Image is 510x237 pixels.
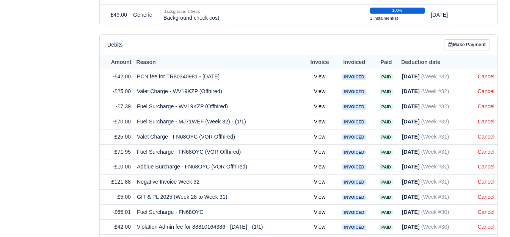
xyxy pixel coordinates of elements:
[134,129,304,144] td: Valet Charge - FN68OYC (VOR Offhired)
[421,134,449,140] span: (Week #31)
[399,55,475,69] th: Deduction date
[314,164,326,170] a: View
[113,73,131,80] span: -£42.00
[113,118,131,125] span: -£70.00
[113,164,131,170] span: -£10.00
[314,179,326,185] a: View
[113,88,131,94] span: -£25.00
[472,201,510,237] iframe: Chat Widget
[478,194,494,200] a: Cancel
[116,103,131,109] span: -£7.39
[113,209,131,215] span: -£65.01
[113,149,131,155] span: -£71.95
[342,134,366,140] span: Invoiced
[402,179,420,185] strong: [DATE]
[380,210,393,215] span: Paid
[110,179,131,185] span: -£121.88
[134,175,304,190] td: Negative Invoice Week 32
[134,159,304,175] td: Adblue Surcharge - FN68OYC (VOR Offhired)
[478,73,494,80] a: Cancel
[380,150,393,155] span: Paid
[421,179,449,185] span: (Week #31)
[380,225,393,230] span: Paid
[342,179,366,185] span: Invoiced
[421,164,449,170] span: (Week #31)
[380,89,393,95] span: Paid
[402,149,420,155] strong: [DATE]
[100,4,130,25] td: £49.00
[314,224,326,230] a: View
[444,39,490,50] a: Make Payment
[134,69,304,84] td: PCN fee for TR80340981 - [DATE]
[478,134,494,140] a: Cancel
[373,55,399,69] th: Paid
[421,88,449,94] span: (Week #32)
[130,4,160,25] td: Generic
[428,4,477,25] td: [DATE]
[380,164,393,170] span: Paid
[478,118,494,125] a: Cancel
[380,104,393,110] span: Paid
[314,134,326,140] a: View
[402,194,420,200] strong: [DATE]
[478,149,494,155] a: Cancel
[134,114,304,129] td: Fuel Surcharge - MJ71WEF (Week 32) - (1/1)
[380,195,393,200] span: Paid
[100,55,134,69] th: Amount
[380,134,393,140] span: Paid
[402,209,420,215] strong: [DATE]
[478,179,494,185] a: Cancel
[402,134,420,140] strong: [DATE]
[134,99,304,114] td: Fuel Surcharge - WV19KZP (Offhired)
[370,16,399,20] small: 1 instalment(s)
[134,220,304,235] td: Violation Admin fee for 88810164386 - [DATE] - (1/1)
[342,119,366,125] span: Invoiced
[421,194,449,200] span: (Week #31)
[342,74,366,80] span: Invoiced
[314,118,326,125] a: View
[478,164,494,170] a: Cancel
[342,104,366,110] span: Invoiced
[107,42,122,48] h6: Debits
[380,119,393,125] span: Paid
[380,179,393,185] span: Paid
[160,4,367,25] td: Background check cost
[342,225,366,230] span: Invoiced
[134,55,304,69] th: Reason
[134,189,304,204] td: GIT & PL 2025 (Week 28 to Week 31)
[304,55,335,69] th: Invoice
[402,103,420,109] strong: [DATE]
[402,118,420,125] strong: [DATE]
[421,118,449,125] span: (Week #32)
[314,88,326,94] a: View
[402,224,420,230] strong: [DATE]
[342,210,366,215] span: Invoiced
[370,8,425,14] div: 100%
[314,103,326,109] a: View
[402,88,420,94] strong: [DATE]
[342,195,366,200] span: Invoiced
[113,134,131,140] span: -£25.00
[421,149,449,155] span: (Week #31)
[421,209,449,215] span: (Week #30)
[113,224,131,230] span: -£42.00
[402,73,420,80] strong: [DATE]
[421,103,449,109] span: (Week #32)
[478,103,494,109] a: Cancel
[116,194,131,200] span: -£5.00
[314,73,326,80] a: View
[134,204,304,220] td: Fuel Surcharge - FN68OYC
[335,55,373,69] th: Invoiced
[134,84,304,99] td: Valet Charge - WV19KZP (Offhired)
[342,89,366,95] span: Invoiced
[314,149,326,155] a: View
[314,194,326,200] a: View
[380,74,393,80] span: Paid
[342,150,366,155] span: Invoiced
[478,88,494,94] a: Cancel
[402,164,420,170] strong: [DATE]
[421,224,449,230] span: (Week #30)
[421,73,449,80] span: (Week #32)
[314,209,326,215] a: View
